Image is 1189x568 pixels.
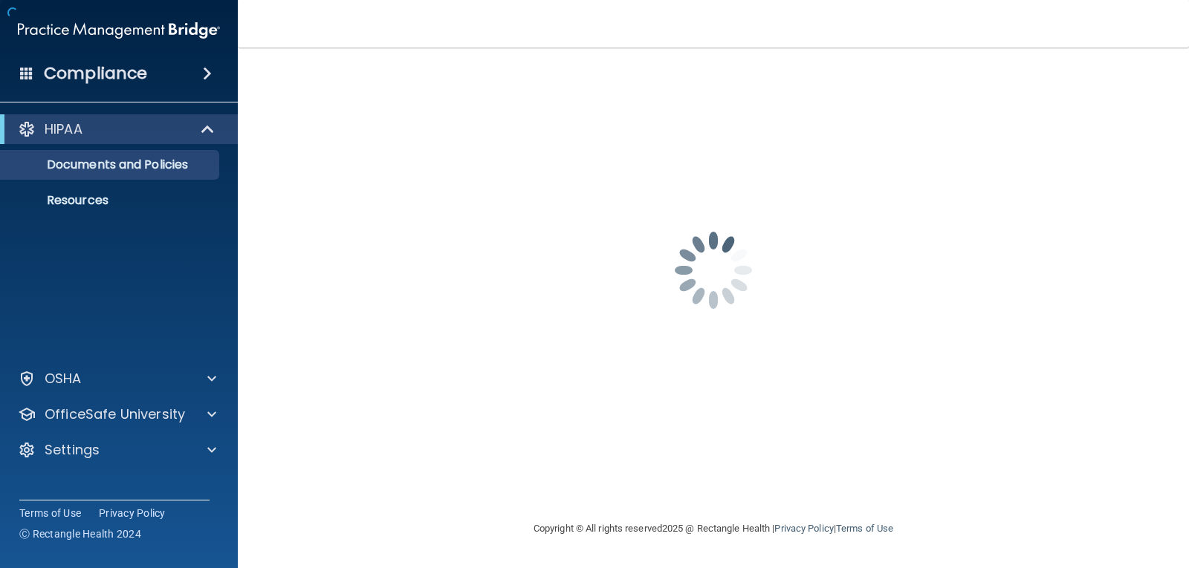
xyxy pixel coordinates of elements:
[18,370,216,388] a: OSHA
[10,193,213,208] p: Resources
[45,120,82,138] p: HIPAA
[836,523,893,534] a: Terms of Use
[18,441,216,459] a: Settings
[18,16,220,45] img: PMB logo
[99,506,166,520] a: Privacy Policy
[18,405,216,423] a: OfficeSafe University
[45,441,100,459] p: Settings
[45,405,185,423] p: OfficeSafe University
[18,120,216,138] a: HIPAA
[774,523,833,534] a: Privacy Policy
[10,157,213,172] p: Documents and Policies
[442,505,985,552] div: Copyright © All rights reserved 2025 @ Rectangle Health | |
[932,463,1171,522] iframe: Drift Widget Chat Controller
[639,196,788,345] img: spinner.e123f6fc.gif
[19,506,81,520] a: Terms of Use
[19,526,141,541] span: Ⓒ Rectangle Health 2024
[45,370,82,388] p: OSHA
[44,63,147,84] h4: Compliance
